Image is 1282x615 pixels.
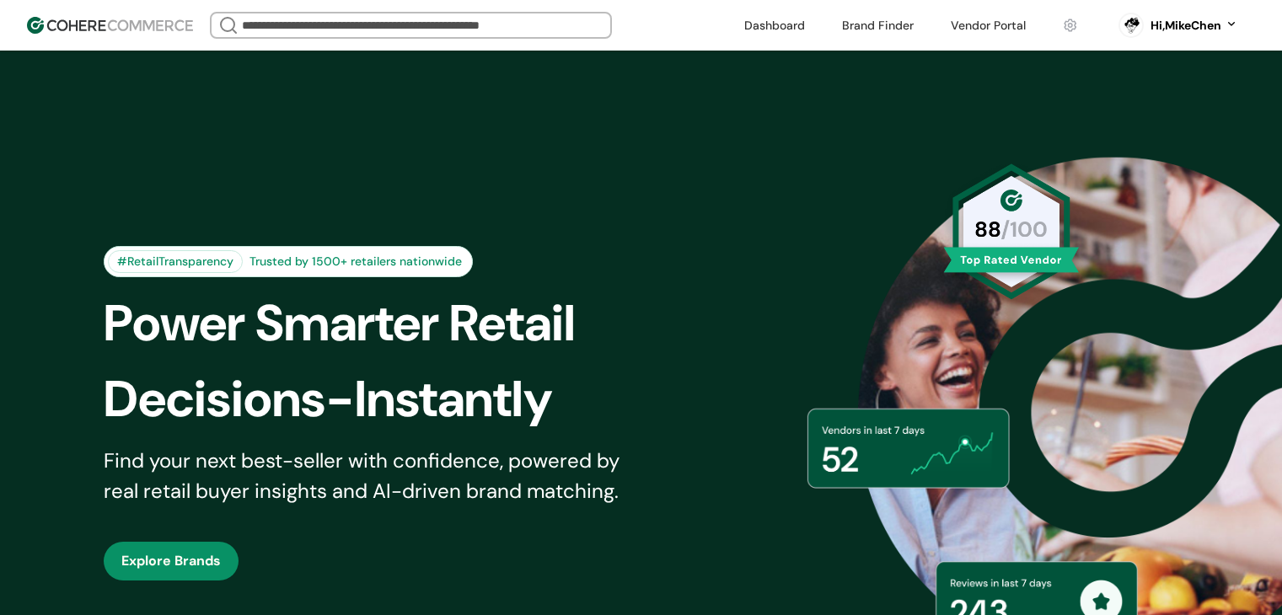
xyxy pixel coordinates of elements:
[104,361,670,437] div: Decisions-Instantly
[108,250,243,273] div: #RetailTransparency
[1118,13,1144,38] svg: 0 percent
[104,542,239,580] button: Explore Brands
[104,446,641,506] div: Find your next best-seller with confidence, powered by real retail buyer insights and AI-driven b...
[1151,17,1221,35] div: Hi, MikeChen
[243,253,469,270] div: Trusted by 1500+ retailers nationwide
[1151,17,1238,35] button: Hi,MikeChen
[104,286,670,361] div: Power Smarter Retail
[27,17,193,34] img: Cohere Logo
